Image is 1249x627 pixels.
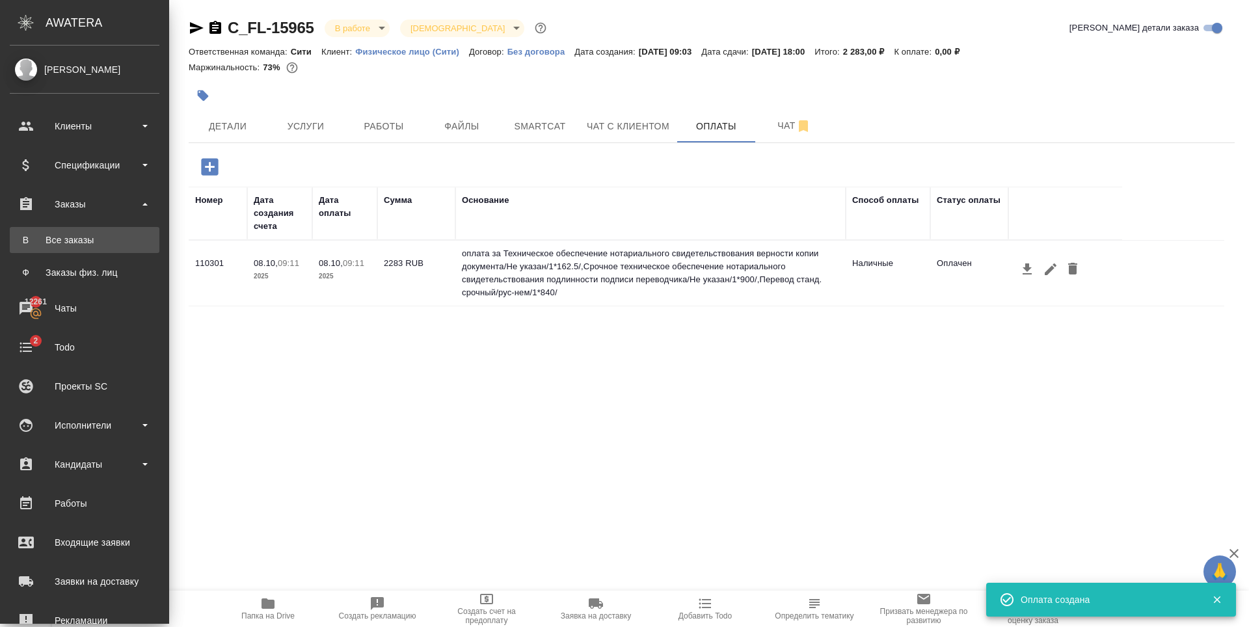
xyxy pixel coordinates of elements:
[400,20,524,37] div: В работе
[319,194,371,220] div: Дата оплаты
[321,47,355,57] p: Клиент:
[325,20,390,37] div: В работе
[763,118,826,134] span: Чат
[1203,594,1230,606] button: Закрыть
[192,153,228,180] button: Добавить оплату
[291,47,321,57] p: Сити
[189,250,247,296] td: 110301
[196,118,259,135] span: Детали
[587,118,669,135] span: Чат с клиентом
[1209,558,1231,585] span: 🙏
[213,591,323,627] button: Папка на Drive
[1021,593,1192,606] div: Оплата создана
[263,62,283,72] p: 73%
[195,194,223,207] div: Номер
[507,46,575,57] a: Без договора
[3,565,166,598] a: Заявки на доставку
[432,591,541,627] button: Создать счет на предоплату
[319,270,371,283] p: 2025
[189,47,291,57] p: Ответственная команда:
[930,250,1008,296] td: Оплачен
[3,370,166,403] a: Проекты SC
[431,118,493,135] span: Файлы
[935,47,969,57] p: 0,00 ₽
[16,266,153,279] div: Заказы физ. лиц
[353,118,415,135] span: Работы
[846,250,930,296] td: Наличные
[1015,257,1040,282] button: Скачать
[3,292,166,325] a: 12261Чаты
[10,227,159,253] a: ВВсе заказы
[685,118,747,135] span: Оплаты
[189,81,217,110] button: Добавить тэг
[278,258,299,268] p: 09:11
[1040,257,1062,282] button: Редактировать
[208,20,223,36] button: Скопировать ссылку
[339,611,416,620] span: Создать рекламацию
[254,258,278,268] p: 08.10,
[10,494,159,513] div: Работы
[10,416,159,435] div: Исполнители
[25,334,46,347] span: 2
[323,591,432,627] button: Создать рекламацию
[852,194,919,207] div: Способ оплаты
[1062,257,1084,282] button: Удалить
[775,611,853,620] span: Определить тематику
[701,47,751,57] p: Дата сдачи:
[241,611,295,620] span: Папка на Drive
[561,611,631,620] span: Заявка на доставку
[507,47,575,57] p: Без договора
[678,611,732,620] span: Добавить Todo
[284,59,301,76] button: 504.85 RUB;
[355,47,469,57] p: Физическое лицо (Сити)
[1069,21,1199,34] span: [PERSON_NAME] детали заказа
[189,20,204,36] button: Скопировать ссылку для ЯМессенджера
[17,295,55,308] span: 12261
[440,607,533,625] span: Создать счет на предоплату
[10,299,159,318] div: Чаты
[3,526,166,559] a: Входящие заявки
[407,23,509,34] button: [DEMOGRAPHIC_DATA]
[3,487,166,520] a: Работы
[462,194,509,207] div: Основание
[275,118,337,135] span: Услуги
[355,46,469,57] a: Физическое лицо (Сити)
[455,241,846,306] td: оплата за Техническое обеспечение нотариального свидетельствования верности копии документа/Не ук...
[16,233,153,247] div: Все заказы
[843,47,894,57] p: 2 283,00 ₽
[532,20,549,36] button: Доп статусы указывают на важность/срочность заказа
[10,377,159,396] div: Проекты SC
[796,118,811,134] svg: Отписаться
[10,155,159,175] div: Спецификации
[10,338,159,357] div: Todo
[254,194,306,233] div: Дата создания счета
[814,47,842,57] p: Итого:
[1203,555,1236,588] button: 🙏
[509,118,571,135] span: Smartcat
[937,194,1001,207] div: Статус оплаты
[319,258,343,268] p: 08.10,
[189,62,263,72] p: Маржинальность:
[869,591,978,627] button: Призвать менеджера по развитию
[46,10,169,36] div: AWATERA
[877,607,971,625] span: Призвать менеджера по развитию
[651,591,760,627] button: Добавить Todo
[541,591,651,627] button: Заявка на доставку
[377,250,455,296] td: 2283 RUB
[10,455,159,474] div: Кандидаты
[228,19,314,36] a: C_FL-15965
[384,194,412,207] div: Сумма
[331,23,374,34] button: В работе
[469,47,507,57] p: Договор:
[978,591,1088,627] button: Скопировать ссылку на оценку заказа
[3,331,166,364] a: 2Todo
[10,194,159,214] div: Заказы
[10,572,159,591] div: Заявки на доставку
[10,62,159,77] div: [PERSON_NAME]
[760,591,869,627] button: Определить тематику
[343,258,364,268] p: 09:11
[639,47,702,57] p: [DATE] 09:03
[10,116,159,136] div: Клиенты
[10,533,159,552] div: Входящие заявки
[894,47,935,57] p: К оплате:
